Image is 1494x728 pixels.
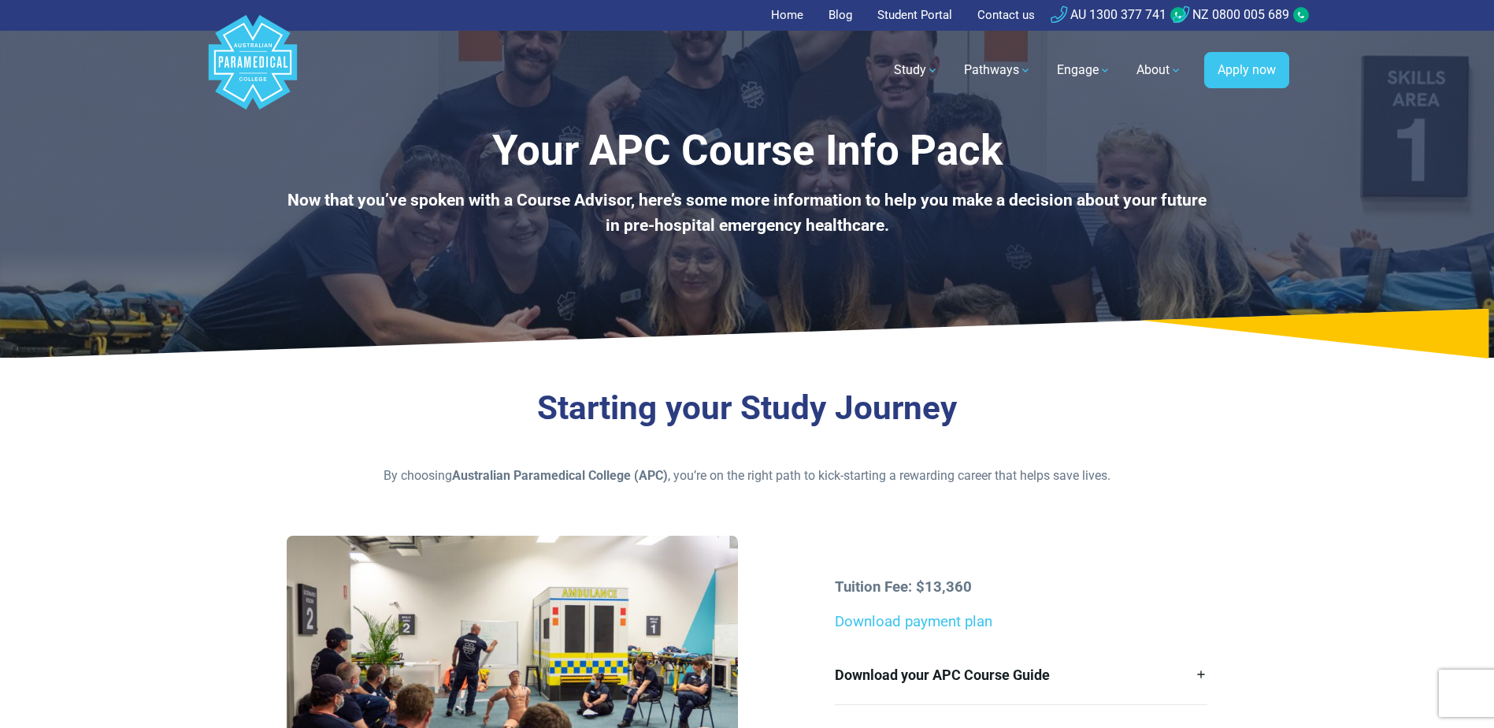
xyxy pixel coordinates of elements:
[287,466,1208,485] p: By choosing , you’re on the right path to kick-starting a rewarding career that helps save lives.
[287,126,1208,176] h1: Your APC Course Info Pack
[206,31,300,110] a: Australian Paramedical College
[287,388,1208,429] h3: Starting your Study Journey
[287,191,1207,235] b: Now that you’ve spoken with a Course Advisor, here’s some more information to help you make a dec...
[835,578,972,596] strong: Tuition Fee: $13,360
[835,645,1207,704] a: Download your APC Course Guide
[1127,48,1192,92] a: About
[955,48,1041,92] a: Pathways
[1204,52,1289,88] a: Apply now
[835,613,992,630] a: Download payment plan
[1051,7,1166,22] a: AU 1300 377 741
[1047,48,1121,92] a: Engage
[452,468,668,483] strong: Australian Paramedical College (APC)
[1173,7,1289,22] a: NZ 0800 005 689
[884,48,948,92] a: Study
